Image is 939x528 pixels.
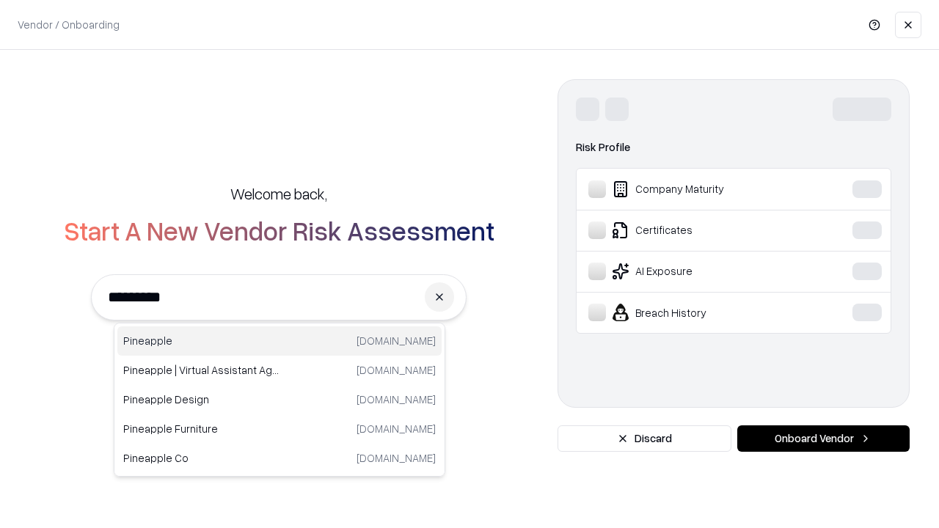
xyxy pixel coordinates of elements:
[123,421,279,436] p: Pineapple Furniture
[123,450,279,466] p: Pineapple Co
[18,17,120,32] p: Vendor / Onboarding
[357,362,436,378] p: [DOMAIN_NAME]
[588,180,808,198] div: Company Maturity
[576,139,891,156] div: Risk Profile
[123,362,279,378] p: Pineapple | Virtual Assistant Agency
[588,221,808,239] div: Certificates
[230,183,327,204] h5: Welcome back,
[588,263,808,280] div: AI Exposure
[64,216,494,245] h2: Start A New Vendor Risk Assessment
[737,425,910,452] button: Onboard Vendor
[357,392,436,407] p: [DOMAIN_NAME]
[558,425,731,452] button: Discard
[357,450,436,466] p: [DOMAIN_NAME]
[357,421,436,436] p: [DOMAIN_NAME]
[123,333,279,348] p: Pineapple
[114,323,445,477] div: Suggestions
[123,392,279,407] p: Pineapple Design
[357,333,436,348] p: [DOMAIN_NAME]
[588,304,808,321] div: Breach History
